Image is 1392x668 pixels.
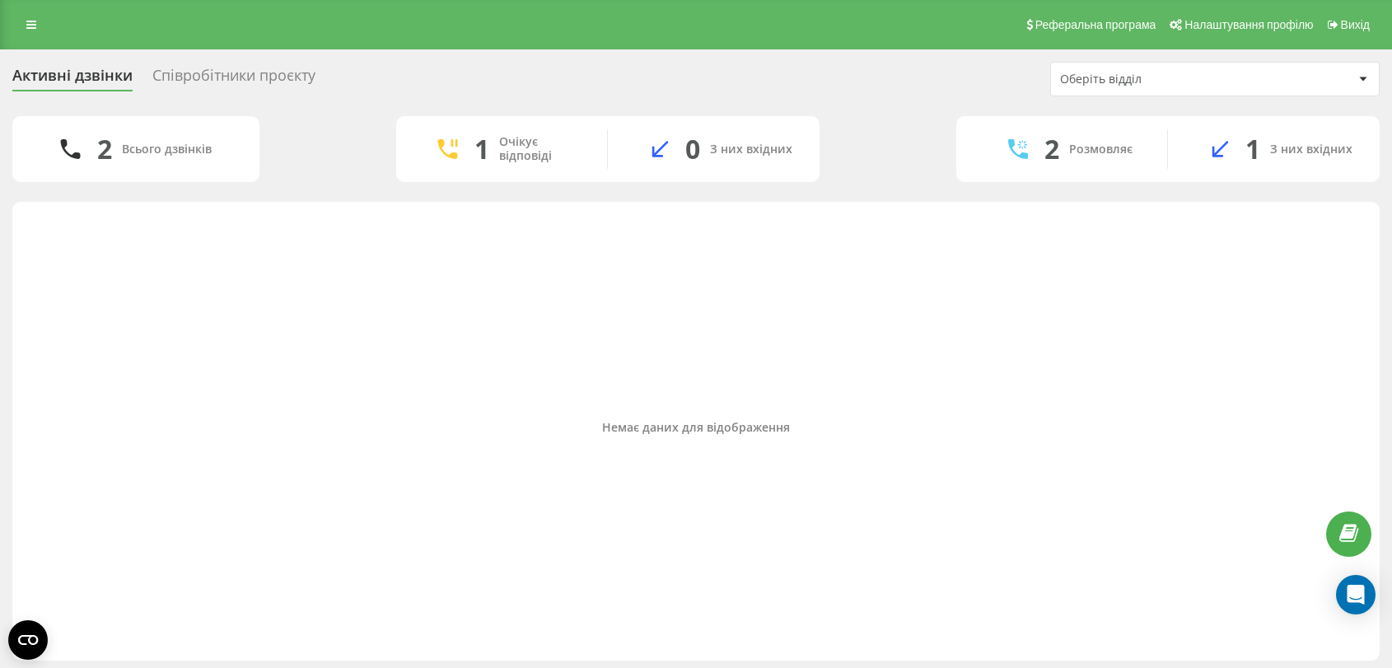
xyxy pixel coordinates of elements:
[1060,72,1257,86] div: Оберіть відділ
[97,133,112,165] div: 2
[1184,18,1313,31] span: Налаштування профілю
[685,133,700,165] div: 0
[1270,142,1352,156] div: З них вхідних
[474,133,489,165] div: 1
[1245,133,1260,165] div: 1
[499,135,582,163] div: Очікує відповіді
[1336,575,1376,614] div: Open Intercom Messenger
[122,142,212,156] div: Всього дзвінків
[1341,18,1370,31] span: Вихід
[1069,142,1133,156] div: Розмовляє
[1035,18,1156,31] span: Реферальна програма
[12,67,133,92] div: Активні дзвінки
[710,142,792,156] div: З них вхідних
[8,620,48,660] button: Open CMP widget
[152,67,315,92] div: Співробітники проєкту
[26,420,1366,434] div: Немає даних для відображення
[1044,133,1059,165] div: 2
